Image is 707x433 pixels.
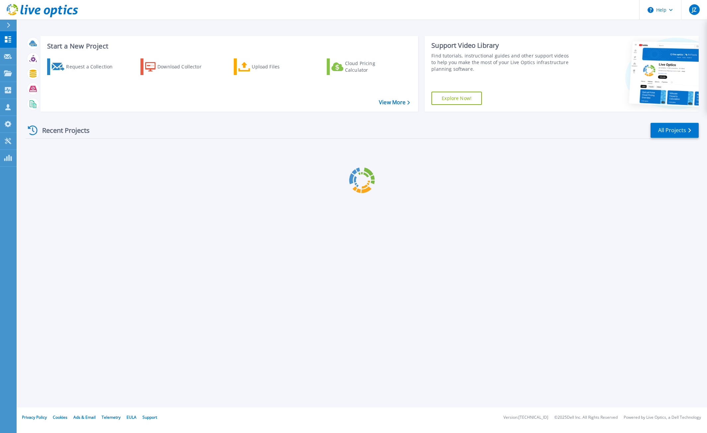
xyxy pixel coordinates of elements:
a: Cookies [53,414,67,420]
li: Powered by Live Optics, a Dell Technology [624,415,701,420]
a: Cloud Pricing Calculator [327,58,401,75]
span: JZ [692,7,696,12]
div: Request a Collection [66,60,119,73]
a: Telemetry [102,414,121,420]
a: Request a Collection [47,58,121,75]
div: Upload Files [252,60,305,73]
a: All Projects [651,123,699,138]
div: Download Collector [157,60,211,73]
li: Version: [TECHNICAL_ID] [503,415,548,420]
a: Ads & Email [73,414,96,420]
a: Privacy Policy [22,414,47,420]
a: Support [142,414,157,420]
a: View More [379,99,410,106]
a: Explore Now! [431,92,482,105]
div: Support Video Library [431,41,572,50]
div: Recent Projects [26,122,99,138]
a: Download Collector [140,58,215,75]
h3: Start a New Project [47,43,409,50]
div: Find tutorials, instructional guides and other support videos to help you make the most of your L... [431,52,572,72]
a: EULA [127,414,136,420]
li: © 2025 Dell Inc. All Rights Reserved [554,415,618,420]
a: Upload Files [234,58,308,75]
div: Cloud Pricing Calculator [345,60,398,73]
